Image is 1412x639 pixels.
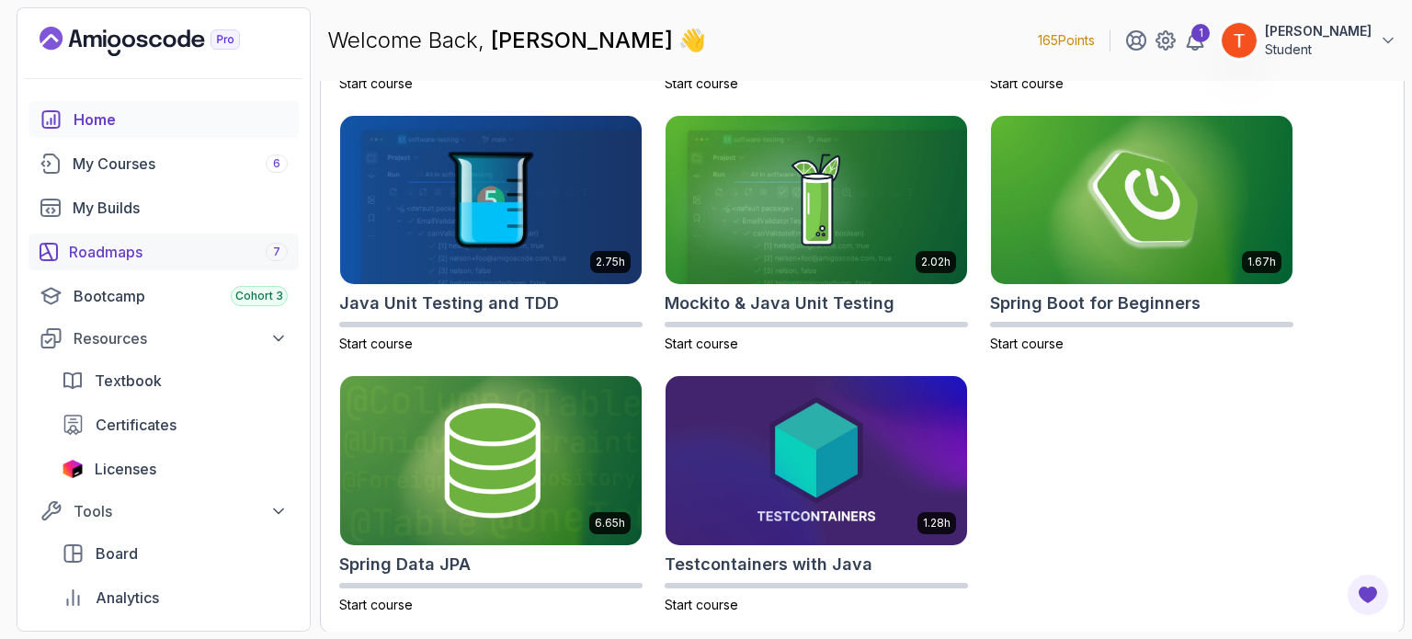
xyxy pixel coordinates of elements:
[73,197,288,219] div: My Builds
[74,500,288,522] div: Tools
[491,27,678,53] span: [PERSON_NAME]
[74,108,288,131] div: Home
[28,101,299,138] a: home
[74,327,288,349] div: Resources
[665,597,738,612] span: Start course
[1346,573,1390,617] button: Open Feedback Button
[96,587,159,609] span: Analytics
[28,234,299,270] a: roadmaps
[28,495,299,528] button: Tools
[340,116,642,285] img: Java Unit Testing and TDD card
[921,255,951,269] p: 2.02h
[990,115,1293,354] a: Spring Boot for Beginners card1.67hSpring Boot for BeginnersStart course
[990,336,1064,351] span: Start course
[595,516,625,531] p: 6.65h
[69,241,288,263] div: Roadmaps
[28,189,299,226] a: builds
[327,26,706,55] p: Welcome Back,
[991,116,1292,285] img: Spring Boot for Beginners card
[51,579,299,616] a: analytics
[665,375,968,614] a: Testcontainers with Java card1.28hTestcontainers with JavaStart course
[51,406,299,443] a: certificates
[62,460,84,478] img: jetbrains icon
[665,291,894,316] h2: Mockito & Java Unit Testing
[666,116,967,285] img: Mockito & Java Unit Testing card
[665,336,738,351] span: Start course
[51,535,299,572] a: board
[73,153,288,175] div: My Courses
[1221,22,1397,59] button: user profile image[PERSON_NAME]Student
[1184,29,1206,51] a: 1
[1265,22,1372,40] p: [PERSON_NAME]
[665,552,872,577] h2: Testcontainers with Java
[1038,31,1095,50] p: 165 Points
[339,552,471,577] h2: Spring Data JPA
[339,375,643,614] a: Spring Data JPA card6.65hSpring Data JPAStart course
[74,285,288,307] div: Bootcamp
[339,597,413,612] span: Start course
[95,370,162,392] span: Textbook
[665,75,738,91] span: Start course
[666,376,967,545] img: Testcontainers with Java card
[339,336,413,351] span: Start course
[990,291,1201,316] h2: Spring Boot for Beginners
[28,278,299,314] a: bootcamp
[96,414,176,436] span: Certificates
[1247,255,1276,269] p: 1.67h
[339,291,559,316] h2: Java Unit Testing and TDD
[96,542,138,565] span: Board
[990,75,1064,91] span: Start course
[1222,23,1257,58] img: user profile image
[95,458,156,480] span: Licenses
[235,289,283,303] span: Cohort 3
[339,75,413,91] span: Start course
[596,255,625,269] p: 2.75h
[339,115,643,354] a: Java Unit Testing and TDD card2.75hJava Unit Testing and TDDStart course
[28,322,299,355] button: Resources
[273,245,280,259] span: 7
[340,376,642,545] img: Spring Data JPA card
[1191,24,1210,42] div: 1
[28,145,299,182] a: courses
[1265,40,1372,59] p: Student
[923,516,951,531] p: 1.28h
[665,115,968,354] a: Mockito & Java Unit Testing card2.02hMockito & Java Unit TestingStart course
[51,451,299,487] a: licenses
[51,362,299,399] a: textbook
[273,156,280,171] span: 6
[40,27,282,56] a: Landing page
[678,26,706,55] span: 👋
